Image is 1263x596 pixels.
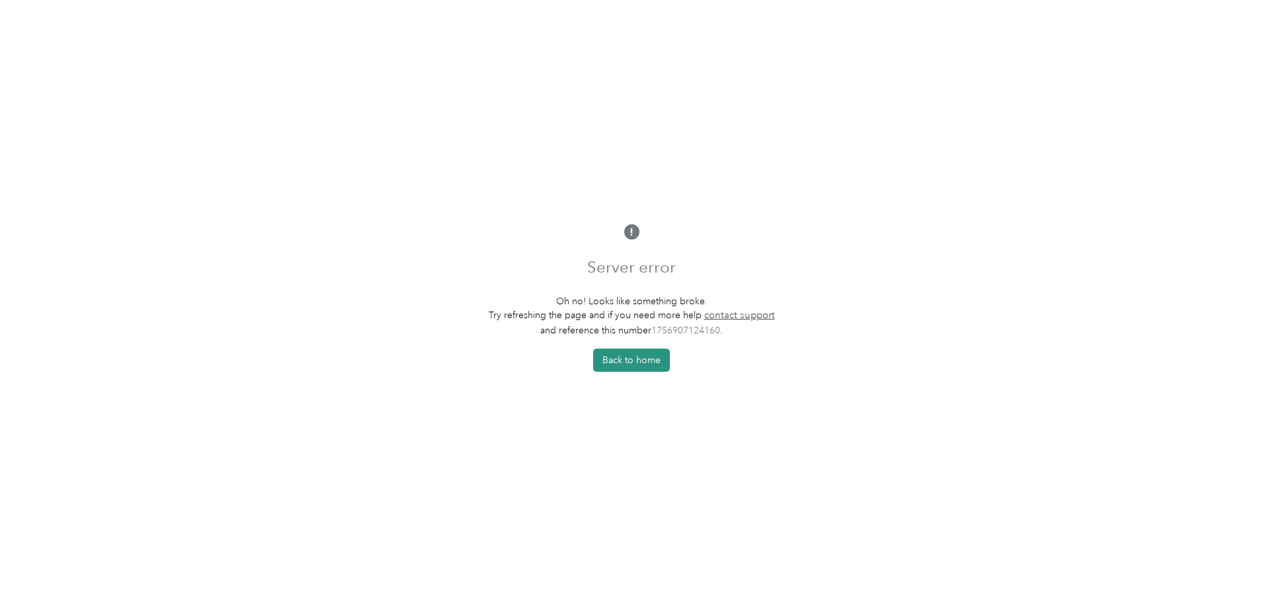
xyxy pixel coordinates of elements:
[489,308,775,323] p: Try refreshing the page and if you need more help
[593,349,670,372] button: Back to home
[1189,522,1263,596] iframe: Everlance-gr Chat Button Frame
[489,294,775,308] p: Oh no! Looks like something broke.
[489,323,775,337] p: and reference this number .
[651,325,720,336] span: 1756907124160
[587,251,676,283] h1: Server error
[704,309,775,321] a: contact support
